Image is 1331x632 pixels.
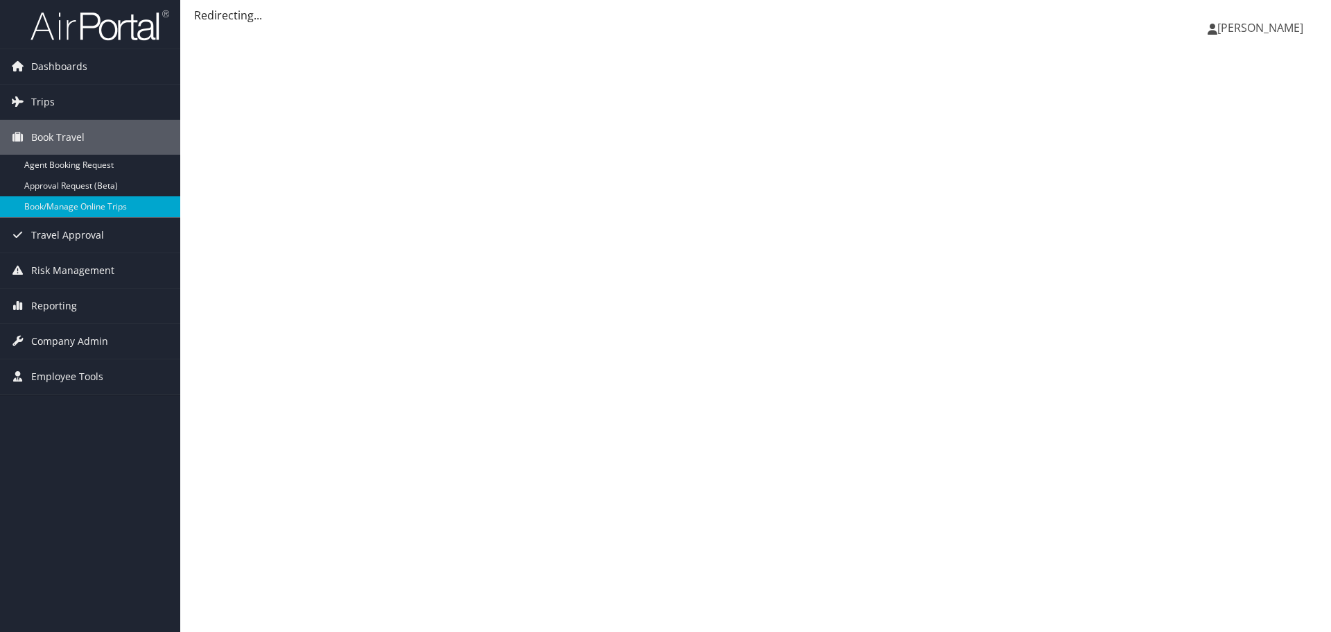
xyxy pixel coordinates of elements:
[194,7,1317,24] div: Redirecting...
[31,120,85,155] span: Book Travel
[1217,20,1303,35] span: [PERSON_NAME]
[31,289,77,323] span: Reporting
[31,253,114,288] span: Risk Management
[31,218,104,253] span: Travel Approval
[31,359,103,394] span: Employee Tools
[31,9,169,42] img: airportal-logo.png
[1208,7,1317,49] a: [PERSON_NAME]
[31,324,108,359] span: Company Admin
[31,49,87,84] span: Dashboards
[31,85,55,119] span: Trips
